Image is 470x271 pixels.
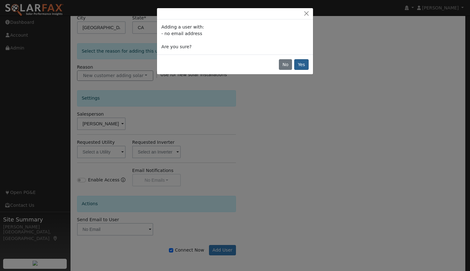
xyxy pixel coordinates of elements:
span: Adding a user with: [161,24,204,29]
button: No [279,59,292,70]
span: Are you sure? [161,44,191,49]
button: Close [302,10,311,17]
button: Yes [294,59,309,70]
span: - no email address [161,31,202,36]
